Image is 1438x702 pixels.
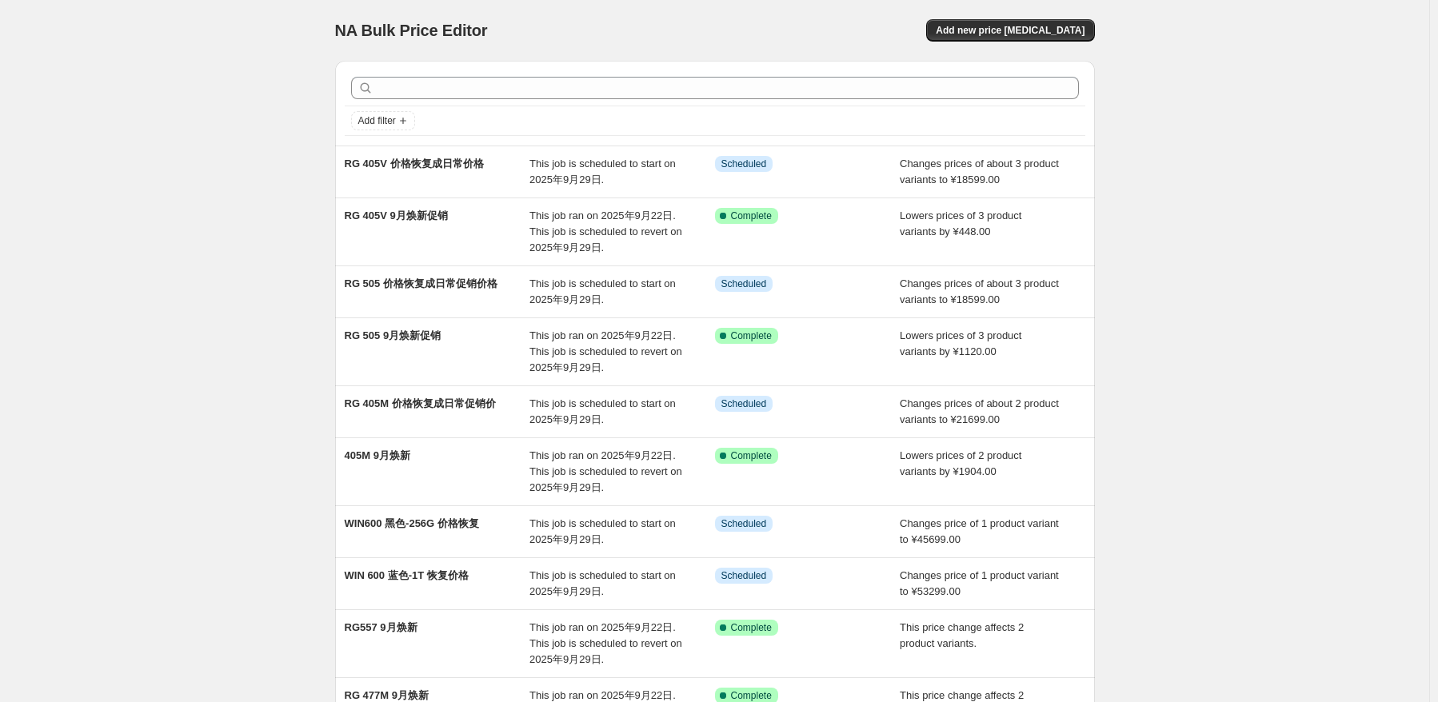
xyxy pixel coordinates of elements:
[345,689,429,701] span: RG 477M 9月焕新
[900,397,1059,425] span: Changes prices of about 2 product variants to ¥21699.00
[345,158,484,170] span: RG 405V 价格恢复成日常价格
[529,449,682,493] span: This job ran on 2025年9月22日. This job is scheduled to revert on 2025年9月29日.
[900,621,1024,649] span: This price change affects 2 product variants.
[345,209,448,221] span: RG 405V 9月焕新促销
[351,111,415,130] button: Add filter
[731,209,772,222] span: Complete
[345,517,479,529] span: WIN600 黑色-256G 价格恢复
[345,449,410,461] span: 405M 9月焕新
[345,569,469,581] span: WIN 600 蓝色-1T 恢复价格
[731,689,772,702] span: Complete
[900,209,1021,237] span: Lowers prices of 3 product variants by ¥448.00
[900,517,1059,545] span: Changes price of 1 product variant to ¥45699.00
[345,397,496,409] span: RG 405M 价格恢复成日常促销价
[900,569,1059,597] span: Changes price of 1 product variant to ¥53299.00
[900,277,1059,305] span: Changes prices of about 3 product variants to ¥18599.00
[900,329,1021,357] span: Lowers prices of 3 product variants by ¥1120.00
[721,517,767,530] span: Scheduled
[529,397,676,425] span: This job is scheduled to start on 2025年9月29日.
[721,569,767,582] span: Scheduled
[926,19,1094,42] button: Add new price [MEDICAL_DATA]
[358,114,396,127] span: Add filter
[345,329,441,341] span: RG 505 9月焕新促销
[900,449,1021,477] span: Lowers prices of 2 product variants by ¥1904.00
[721,158,767,170] span: Scheduled
[529,277,676,305] span: This job is scheduled to start on 2025年9月29日.
[529,209,682,253] span: This job ran on 2025年9月22日. This job is scheduled to revert on 2025年9月29日.
[936,24,1084,37] span: Add new price [MEDICAL_DATA]
[529,569,676,597] span: This job is scheduled to start on 2025年9月29日.
[721,277,767,290] span: Scheduled
[529,621,682,665] span: This job ran on 2025年9月22日. This job is scheduled to revert on 2025年9月29日.
[731,621,772,634] span: Complete
[345,621,417,633] span: RG557 9月焕新
[529,517,676,545] span: This job is scheduled to start on 2025年9月29日.
[335,22,488,39] span: NA Bulk Price Editor
[529,158,676,185] span: This job is scheduled to start on 2025年9月29日.
[345,277,497,289] span: RG 505 价格恢复成日常促销价格
[731,329,772,342] span: Complete
[529,329,682,373] span: This job ran on 2025年9月22日. This job is scheduled to revert on 2025年9月29日.
[721,397,767,410] span: Scheduled
[900,158,1059,185] span: Changes prices of about 3 product variants to ¥18599.00
[731,449,772,462] span: Complete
